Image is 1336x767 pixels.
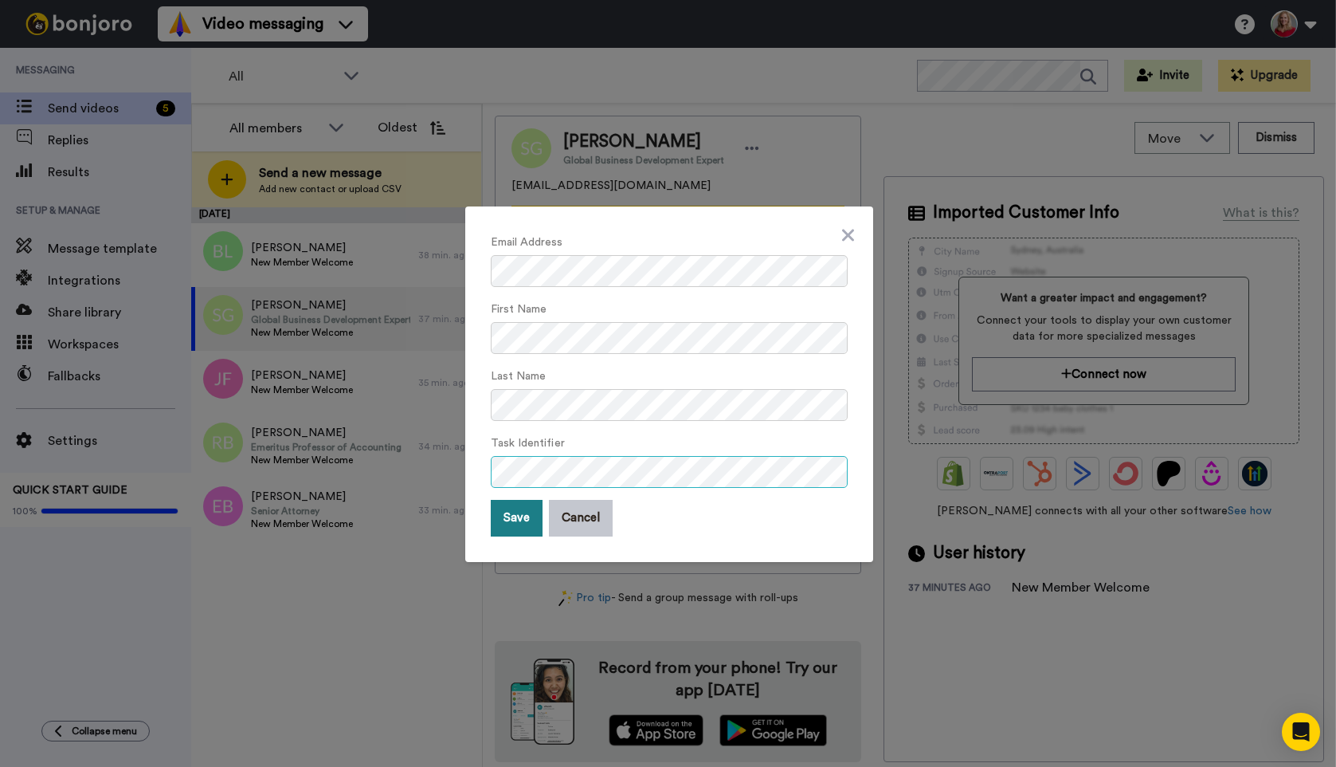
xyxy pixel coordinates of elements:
label: Email Address [491,234,563,251]
button: Save [491,500,543,537]
div: Open Intercom Messenger [1282,713,1320,751]
label: Last Name [491,368,547,385]
label: Task Identifier [491,435,565,452]
label: First Name [491,301,547,318]
button: Cancel [549,500,613,537]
